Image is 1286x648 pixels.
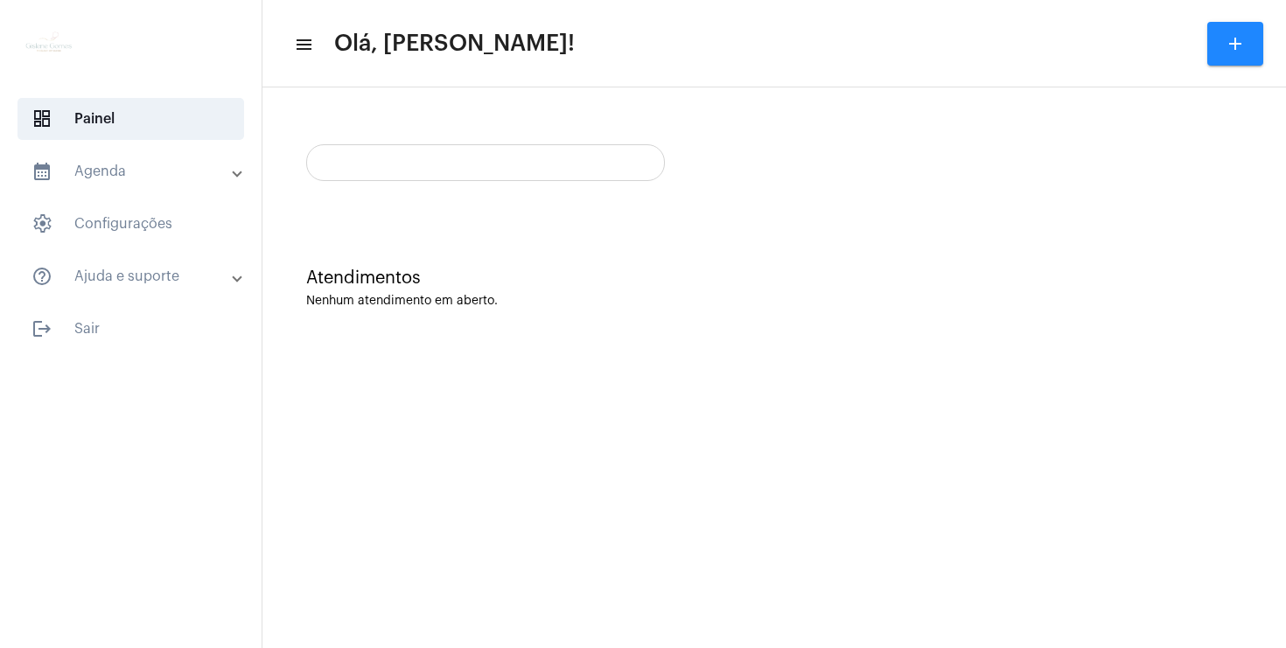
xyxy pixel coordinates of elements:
span: Olá, [PERSON_NAME]! [334,30,575,58]
span: Sair [17,308,244,350]
div: Atendimentos [306,268,1242,288]
mat-icon: sidenav icon [31,266,52,287]
mat-icon: sidenav icon [294,34,311,55]
span: Configurações [17,203,244,245]
div: Nenhum atendimento em aberto. [306,295,1242,308]
span: sidenav icon [31,108,52,129]
img: c7986485-edcd-581b-9cab-9c40ca55f4bb.jpg [14,9,84,79]
mat-panel-title: Agenda [31,161,234,182]
mat-panel-title: Ajuda e suporte [31,266,234,287]
mat-icon: add [1225,33,1246,54]
mat-expansion-panel-header: sidenav iconAjuda e suporte [10,255,262,297]
span: Painel [17,98,244,140]
mat-icon: sidenav icon [31,318,52,339]
mat-expansion-panel-header: sidenav iconAgenda [10,150,262,192]
mat-icon: sidenav icon [31,161,52,182]
span: sidenav icon [31,213,52,234]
